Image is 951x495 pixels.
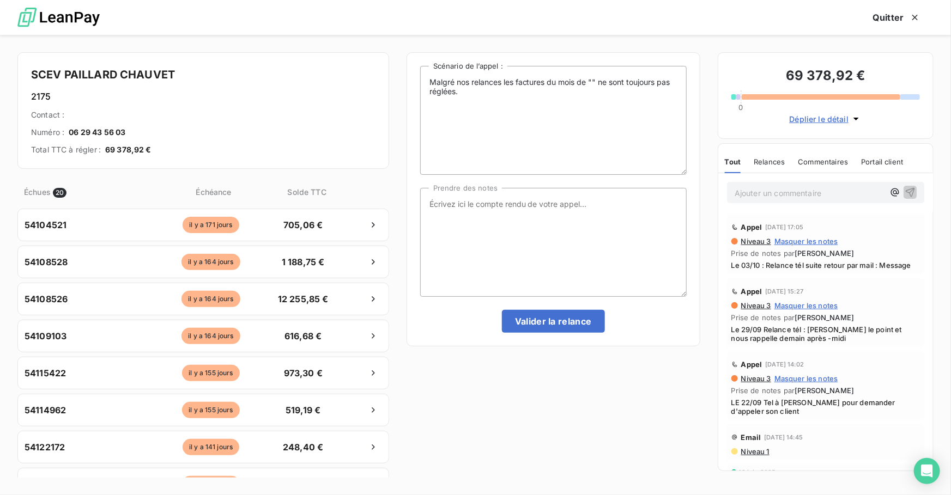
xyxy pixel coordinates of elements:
[31,109,64,120] span: Contact :
[731,325,920,343] span: Le 29/09 Relance tél : [PERSON_NAME] le point et nous rappelle demain après -midi
[502,310,605,333] button: Valider la relance
[739,469,776,475] span: 12 juin 2025
[151,186,276,198] span: Échéance
[731,66,920,88] h3: 69 378,92 €
[766,224,804,230] span: [DATE] 17:05
[765,434,803,441] span: [DATE] 14:45
[182,402,239,418] span: il y a 155 jours
[860,6,934,29] button: Quitter
[741,360,762,369] span: Appel
[774,374,838,383] span: Masquer les notes
[731,313,920,322] span: Prise de notes par
[740,237,771,246] span: Niveau 3
[741,433,761,442] span: Email
[53,188,66,198] span: 20
[914,458,940,484] div: Open Intercom Messenger
[275,218,332,231] span: 705,06 €
[740,301,771,310] span: Niveau 3
[861,157,903,166] span: Portail client
[25,292,68,305] span: 54108526
[31,127,64,138] span: Numéro :
[786,113,865,125] button: Déplier le détail
[741,287,762,296] span: Appel
[31,90,375,103] h6: 2175
[183,217,239,233] span: il y a 171 jours
[766,361,804,368] span: [DATE] 14:02
[181,254,240,270] span: il y a 164 jours
[790,113,849,125] span: Déplier le détail
[740,447,770,456] span: Niveau 1
[25,404,66,417] span: 54114962
[25,329,66,343] span: 54109103
[275,255,332,268] span: 1 188,75 €
[798,157,849,166] span: Commentaires
[278,186,336,198] span: Solde TTC
[25,218,66,231] span: 54104521
[766,288,804,295] span: [DATE] 15:27
[731,261,920,270] span: Le 03/10 : Relance tél suite retour par mail : Message
[24,186,51,198] span: Échues
[795,313,854,322] span: [PERSON_NAME]
[25,255,68,268] span: 54108528
[731,398,920,415] span: LE 22/09 Tel à [PERSON_NAME] pour demander d'appeler son client
[740,374,771,383] span: Niveau 3
[275,441,332,454] span: 248,40 €
[774,237,838,246] span: Masquer les notes
[731,386,920,395] span: Prise de notes par
[741,223,762,231] span: Appel
[275,404,332,417] span: 519,19 €
[31,144,101,155] span: Total TTC à régler :
[31,66,375,83] h4: SCEV PAILLARD CHAUVET
[183,439,239,455] span: il y a 141 jours
[182,476,240,492] span: il y a 123 jours
[774,301,838,310] span: Masquer les notes
[420,66,687,175] textarea: Malgré nos relances les factures du mois de "" ne sont toujours pas réglées.
[17,3,100,33] img: logo LeanPay
[795,249,854,258] span: [PERSON_NAME]
[739,103,743,112] span: 0
[795,386,854,395] span: [PERSON_NAME]
[69,127,125,138] span: 06 29 43 56 03
[754,157,785,166] span: Relances
[725,157,741,166] span: Tout
[275,292,332,305] span: 12 255,85 €
[731,249,920,258] span: Prise de notes par
[105,144,152,155] span: 69 378,92 €
[181,291,240,307] span: il y a 164 jours
[25,441,65,454] span: 54122172
[25,366,66,380] span: 54115422
[182,365,239,381] span: il y a 155 jours
[181,328,240,344] span: il y a 164 jours
[275,329,332,343] span: 616,68 €
[275,366,332,380] span: 973,30 €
